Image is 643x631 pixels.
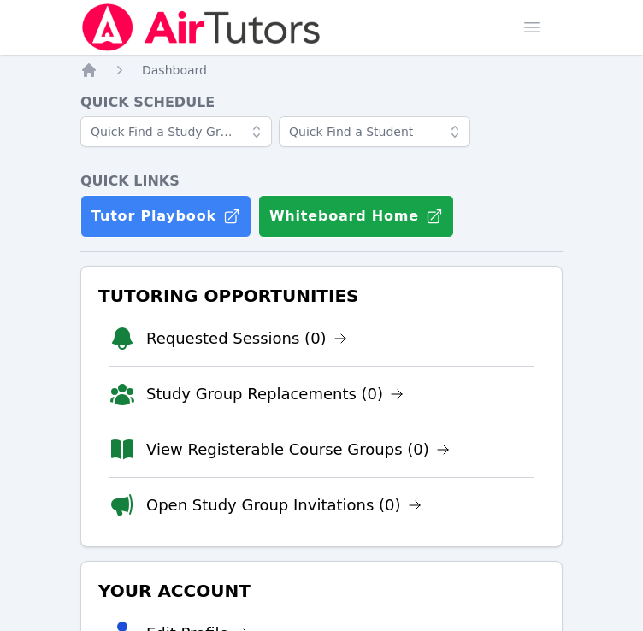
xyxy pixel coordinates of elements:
[258,195,454,238] button: Whiteboard Home
[95,280,548,311] h3: Tutoring Opportunities
[279,116,470,147] input: Quick Find a Student
[146,493,422,517] a: Open Study Group Invitations (0)
[80,171,563,192] h4: Quick Links
[146,438,450,462] a: View Registerable Course Groups (0)
[80,62,563,79] nav: Breadcrumb
[142,62,207,79] a: Dashboard
[142,63,207,77] span: Dashboard
[80,92,563,113] h4: Quick Schedule
[80,116,272,147] input: Quick Find a Study Group
[80,3,322,51] img: Air Tutors
[146,382,404,406] a: Study Group Replacements (0)
[95,575,548,606] h3: Your Account
[80,195,251,238] a: Tutor Playbook
[146,327,347,351] a: Requested Sessions (0)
